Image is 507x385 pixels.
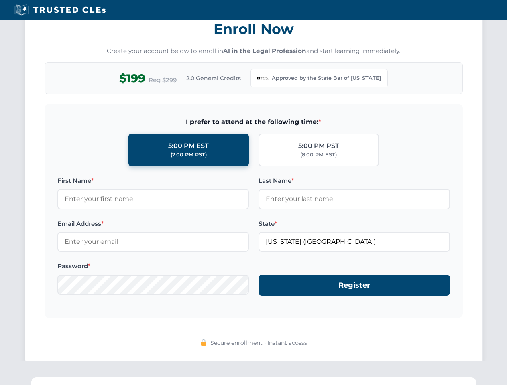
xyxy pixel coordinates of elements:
[171,151,207,159] div: (2:00 PM PST)
[259,219,450,229] label: State
[300,151,337,159] div: (8:00 PM EST)
[168,141,209,151] div: 5:00 PM EST
[223,47,306,55] strong: AI in the Legal Profession
[12,4,108,16] img: Trusted CLEs
[186,74,241,83] span: 2.0 General Credits
[57,232,249,252] input: Enter your email
[210,338,307,347] span: Secure enrollment • Instant access
[259,232,450,252] input: Georgia (GA)
[149,75,177,85] span: Reg $299
[45,47,463,56] p: Create your account below to enroll in and start learning immediately.
[57,261,249,271] label: Password
[259,176,450,186] label: Last Name
[57,117,450,127] span: I prefer to attend at the following time:
[259,275,450,296] button: Register
[57,189,249,209] input: Enter your first name
[298,141,339,151] div: 5:00 PM PST
[119,69,145,87] span: $199
[272,74,381,82] span: Approved by the State Bar of [US_STATE]
[257,73,269,84] img: Georgia Bar
[259,189,450,209] input: Enter your last name
[57,219,249,229] label: Email Address
[57,176,249,186] label: First Name
[45,16,463,42] h3: Enroll Now
[200,339,207,346] img: 🔒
